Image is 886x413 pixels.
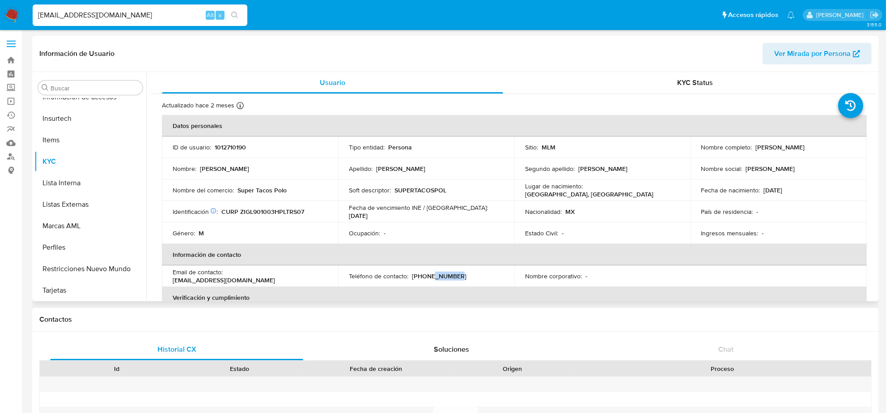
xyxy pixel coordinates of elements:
[225,9,244,21] button: search-icon
[199,229,204,237] p: M
[562,229,564,237] p: -
[678,77,713,88] span: KYC Status
[349,143,385,151] p: Tipo entidad :
[434,344,469,354] span: Soluciones
[525,229,558,237] p: Estado Civil :
[787,11,795,19] a: Notificaciones
[701,165,742,173] p: Nombre social :
[756,143,805,151] p: [PERSON_NAME]
[51,84,139,92] input: Buscar
[162,287,867,308] th: Verificación y cumplimiento
[870,10,879,20] a: Salir
[200,165,249,173] p: [PERSON_NAME]
[349,165,373,173] p: Apellido :
[34,108,146,129] button: Insurtech
[320,77,345,88] span: Usuario
[763,43,872,64] button: Ver Mirada por Persona
[578,165,627,173] p: [PERSON_NAME]
[701,186,760,194] p: Fecha de nacimiento :
[525,182,583,190] p: Lugar de nacimiento :
[184,364,294,373] div: Estado
[384,229,386,237] p: -
[34,280,146,301] button: Tarjetas
[457,364,567,373] div: Origen
[34,194,146,215] button: Listas Externas
[173,276,275,284] p: [EMAIL_ADDRESS][DOMAIN_NAME]
[162,244,867,265] th: Información de contacto
[62,364,172,373] div: Id
[388,143,412,151] p: Persona
[173,165,196,173] p: Nombre :
[746,165,795,173] p: [PERSON_NAME]
[349,186,391,194] p: Soft descriptor :
[412,272,466,280] p: [PHONE_NUMBER]
[774,43,851,64] span: Ver Mirada por Persona
[525,165,575,173] p: Segundo apellido :
[701,143,752,151] p: Nombre completo :
[34,215,146,237] button: Marcas AML
[157,344,196,354] span: Historial CX
[33,9,247,21] input: Buscar usuario o caso...
[701,229,759,237] p: Ingresos mensuales :
[173,268,223,276] p: Email de contacto :
[173,208,218,216] p: Identificación :
[701,208,753,216] p: País de residencia :
[565,208,575,216] p: MX
[580,364,865,373] div: Proceso
[215,143,246,151] p: 1012710190
[394,186,446,194] p: SUPERTACOSPOL
[525,208,562,216] p: Nacionalidad :
[162,115,867,136] th: Datos personales
[525,143,538,151] p: Sitio :
[376,165,425,173] p: [PERSON_NAME]
[764,186,783,194] p: [DATE]
[39,49,114,58] h1: Información de Usuario
[34,258,146,280] button: Restricciones Nuevo Mundo
[34,129,146,151] button: Items
[34,237,146,258] button: Perfiles
[349,272,408,280] p: Teléfono de contacto :
[162,101,234,110] p: Actualizado hace 2 meses
[762,229,764,237] p: -
[718,344,733,354] span: Chat
[219,11,221,19] span: s
[816,11,867,19] p: cesar.gonzalez@mercadolibre.com.mx
[221,208,304,216] p: CURP ZIGL901003HPLTRS07
[34,151,146,172] button: KYC
[42,84,49,91] button: Buscar
[307,364,445,373] div: Fecha de creación
[525,190,653,198] p: [GEOGRAPHIC_DATA], [GEOGRAPHIC_DATA]
[207,11,214,19] span: Alt
[237,186,287,194] p: Super Tacos Polo
[525,272,582,280] p: Nombre corporativo :
[585,272,587,280] p: -
[34,172,146,194] button: Lista Interna
[349,229,380,237] p: Ocupación :
[349,204,488,212] p: Fecha de vencimiento INE / [GEOGRAPHIC_DATA] :
[728,10,778,20] span: Accesos rápidos
[39,315,872,324] h1: Contactos
[757,208,759,216] p: -
[542,143,555,151] p: MLM
[173,143,211,151] p: ID de usuario :
[173,229,195,237] p: Género :
[349,212,368,220] p: [DATE]
[173,186,234,194] p: Nombre del comercio :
